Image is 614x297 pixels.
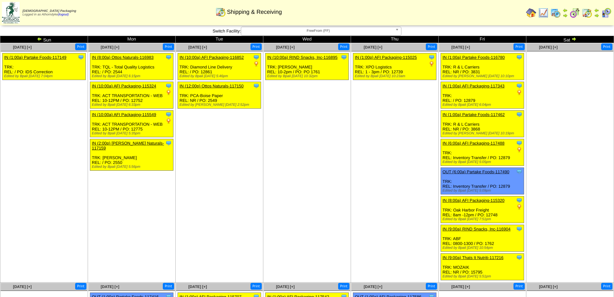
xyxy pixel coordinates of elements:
[165,111,172,118] img: Tooltip
[355,55,417,60] a: IN (1:00p) AFI Packaging-115025
[176,36,263,43] td: Tue
[341,54,347,60] img: Tooltip
[443,246,524,250] div: Edited by Bpali [DATE] 10:54pm
[92,84,156,88] a: IN (10:00a) AFI Packaging-115324
[364,284,382,289] a: [DATE] [+]
[88,36,176,43] td: Mon
[267,74,348,78] div: Edited by Bpali [DATE] 10:32pm
[441,168,524,194] div: TRK: REL: Inventory Transfer / PO: 12879
[355,74,436,78] div: Edited by Bpali [DATE] 10:23am
[37,36,42,41] img: arrowleft.gif
[22,9,76,16] span: Logged in as Athorndyke
[4,55,66,60] a: IN (1:00a) Partake Foods-117149
[165,140,172,146] img: Tooltip
[165,89,172,95] img: PO
[75,283,86,290] button: Print
[426,43,437,50] button: Print
[601,8,611,18] img: calendarcustomer.gif
[513,43,525,50] button: Print
[441,53,524,80] div: TRK: R & L Carriers REL: NR / PO: 3831
[92,165,173,169] div: Edited by Bpali [DATE] 5:56pm
[582,8,592,18] img: calendarinout.gif
[90,111,173,137] div: TRK: ACT TRANSPORTATION - WEB REL: 10-12PM / PO: 12775
[441,139,524,166] div: TRK: REL: Inventory Transfer / PO: 12879
[441,196,524,223] div: TRK: Oak Harbor Freight REL: 8am -12pm / PO: 12748
[443,198,504,203] a: IN (8:00a) AFI Packaging-115320
[92,131,173,135] div: Edited by Bpali [DATE] 5:35pm
[364,45,382,50] span: [DATE] [+]
[163,43,174,50] button: Print
[563,8,568,13] img: arrowleft.gif
[180,84,243,88] a: IN (12:00p) Ottos Naturals-117150
[253,54,259,60] img: Tooltip
[539,45,557,50] a: [DATE] [+]
[165,118,172,124] img: PO
[180,74,261,78] div: Edited by Bpali [DATE] 5:46pm
[163,283,174,290] button: Print
[253,60,259,67] img: PO
[92,74,173,78] div: Edited by Bpali [DATE] 6:15pm
[516,168,522,175] img: Tooltip
[594,13,599,18] img: arrowright.gif
[92,103,173,107] div: Edited by Bpali [DATE] 6:33pm
[250,283,262,290] button: Print
[550,8,561,18] img: calendarprod.gif
[516,140,522,146] img: Tooltip
[516,254,522,261] img: Tooltip
[178,82,261,109] div: TRK: PCA-Boise Paper REL: NR / PO: 2549
[165,54,172,60] img: Tooltip
[244,27,393,35] span: FreeFrom (FF)
[267,55,338,60] a: IN (10:00a) RIND Snacks, Inc-116895
[101,45,119,50] a: [DATE] [+]
[58,13,69,16] a: (logout)
[92,55,153,60] a: IN (8:00a) Ottos Naturals-116983
[276,45,294,50] span: [DATE] [+]
[601,43,612,50] button: Print
[526,36,614,43] td: Sat
[443,189,524,193] div: Edited by Bpali [DATE] 5:09pm
[516,83,522,89] img: Tooltip
[75,43,86,50] button: Print
[188,45,207,50] a: [DATE] [+]
[3,53,86,80] div: TRK: REL: / PO: IDS Correction
[516,111,522,118] img: Tooltip
[92,141,164,150] a: IN (2:00p) [PERSON_NAME] Naturals-117159
[13,45,31,50] span: [DATE] [+]
[516,197,522,203] img: Tooltip
[13,284,31,289] a: [DATE] [+]
[441,82,524,109] div: TRK: REL: / PO: 12879
[165,83,172,89] img: Tooltip
[276,284,294,289] span: [DATE] [+]
[90,82,173,109] div: TRK: ACT TRANSPORTATION - WEB REL: 10-12PM / PO: 12752
[266,53,349,80] div: TRK: [PERSON_NAME] REL: 10-2pm / PO: PO 1761
[2,2,20,23] img: zoroco-logo-small.webp
[428,54,435,60] img: Tooltip
[516,226,522,232] img: Tooltip
[539,284,557,289] a: [DATE] [+]
[90,53,173,80] div: TRK: TQL - Total Quality Logistics REL: / PO: 2544
[443,217,524,221] div: Edited by Bpali [DATE] 7:51pm
[563,13,568,18] img: arrowright.gif
[180,103,261,107] div: Edited by [PERSON_NAME] [DATE] 2:52pm
[516,146,522,153] img: PO
[443,169,509,174] a: OUT (6:00a) Partake Foods-117490
[426,283,437,290] button: Print
[443,141,504,146] a: IN (6:00a) AFI Packaging-117488
[570,8,580,18] img: calendarblend.gif
[92,112,156,117] a: IN (10:00a) AFI Packaging-115549
[443,274,524,278] div: Edited by Bpali [DATE] 5:51pm
[516,54,522,60] img: Tooltip
[451,45,470,50] a: [DATE] [+]
[513,283,525,290] button: Print
[101,284,119,289] a: [DATE] [+]
[253,83,259,89] img: Tooltip
[351,36,439,43] td: Thu
[353,53,436,80] div: TRK: XPO Logistics REL: 1 - 3pm / PO: 12739
[90,139,173,171] div: TRK: [PERSON_NAME] REL: / PO: 2550
[227,9,282,15] span: Shipping & Receiving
